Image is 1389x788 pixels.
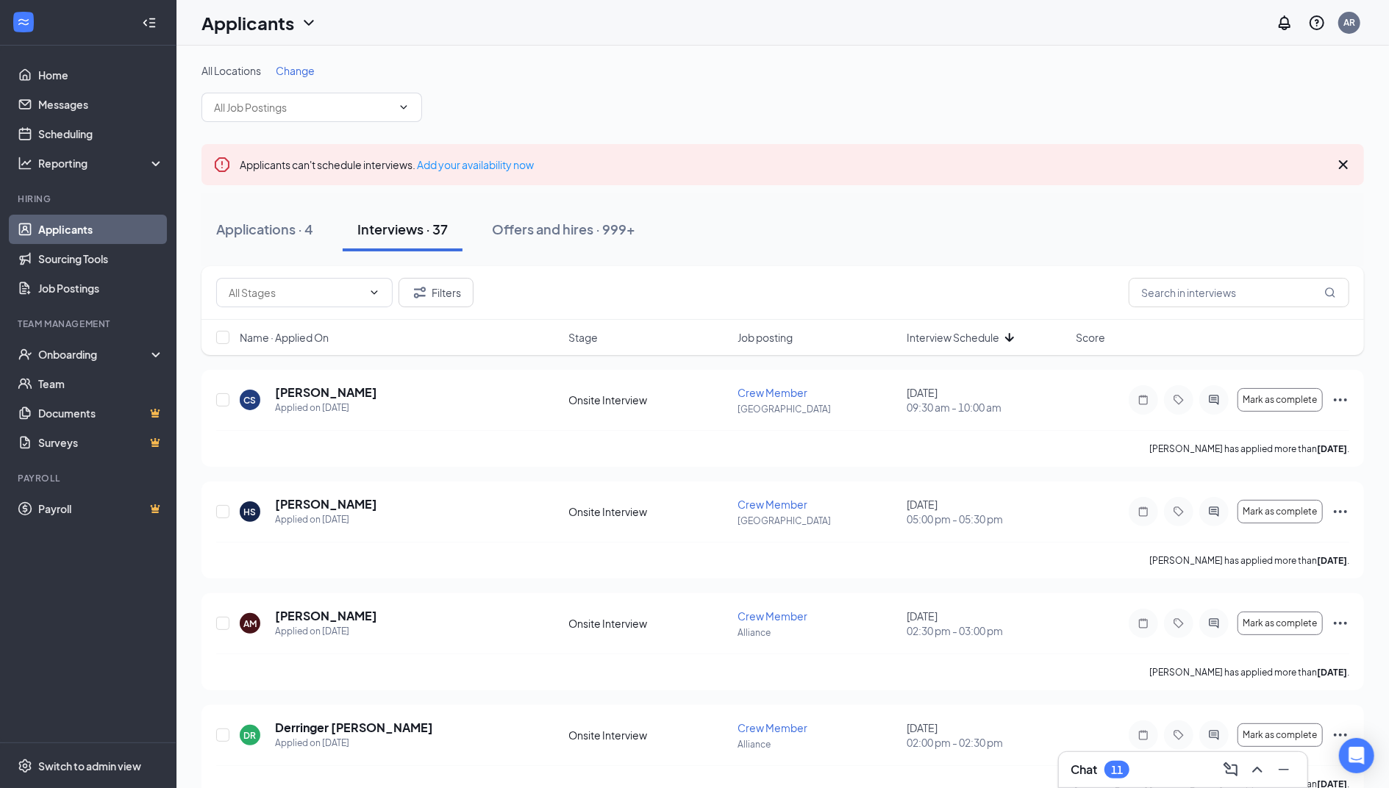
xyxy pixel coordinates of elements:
div: CS [244,394,257,406]
div: Applied on [DATE] [275,401,377,415]
div: Switch to admin view [38,759,141,773]
button: Mark as complete [1238,612,1323,635]
svg: MagnifyingGlass [1324,287,1336,298]
button: Mark as complete [1238,723,1323,747]
p: [PERSON_NAME] has applied more than . [1149,666,1349,678]
span: Crew Member [738,386,807,399]
div: Applied on [DATE] [275,736,433,751]
p: [PERSON_NAME] has applied more than . [1149,554,1349,567]
div: [DATE] [907,385,1067,415]
div: Onboarding [38,347,151,362]
svg: Ellipses [1332,726,1349,744]
p: Alliance [738,738,898,751]
span: Mark as complete [1243,618,1318,628]
a: Applicants [38,215,164,244]
p: Alliance [738,626,898,639]
div: Applied on [DATE] [275,512,377,527]
a: Sourcing Tools [38,244,164,273]
div: Reporting [38,156,165,171]
span: 09:30 am - 10:00 am [907,400,1067,415]
div: [DATE] [907,497,1067,526]
div: [DATE] [907,720,1067,750]
svg: Error [213,156,231,173]
svg: Filter [411,284,429,301]
svg: Ellipses [1332,391,1349,409]
svg: ChevronDown [398,101,410,113]
h3: Chat [1071,762,1097,778]
svg: Note [1135,506,1152,517]
svg: ChevronUp [1249,761,1266,778]
svg: ChevronDown [368,287,380,298]
svg: ActiveChat [1205,506,1223,517]
a: Home [38,60,164,90]
div: 11 [1111,764,1123,776]
span: 02:30 pm - 03:00 pm [907,623,1067,638]
span: Mark as complete [1243,395,1318,405]
span: Mark as complete [1243,506,1318,517]
p: [GEOGRAPHIC_DATA] [738,403,898,415]
svg: Analysis [18,156,32,171]
a: Scheduling [38,119,164,148]
svg: Minimize [1275,761,1293,778]
a: DocumentsCrown [38,398,164,428]
svg: UserCheck [18,347,32,362]
span: Crew Member [738,498,807,511]
div: Applied on [DATE] [275,624,377,639]
input: Search in interviews [1129,278,1349,307]
button: ComposeMessage [1219,758,1243,781]
svg: ChevronDown [300,14,318,32]
input: All Stages [229,284,363,301]
span: Stage [569,330,599,345]
svg: Note [1135,729,1152,741]
div: AM [243,617,257,630]
svg: Cross [1335,156,1352,173]
span: Score [1076,330,1105,345]
button: Mark as complete [1238,500,1323,523]
svg: WorkstreamLogo [16,15,31,29]
svg: ArrowDown [1001,329,1018,346]
div: Interviews · 37 [357,220,448,238]
div: Applications · 4 [216,220,313,238]
span: Mark as complete [1243,730,1318,740]
svg: Tag [1170,729,1188,741]
a: Job Postings [38,273,164,303]
div: Open Intercom Messenger [1339,738,1374,773]
button: Minimize [1272,758,1296,781]
span: 02:00 pm - 02:30 pm [907,735,1067,750]
span: Name · Applied On [240,330,329,345]
svg: Collapse [142,15,157,30]
button: Filter Filters [399,278,474,307]
h5: Derringer [PERSON_NAME] [275,720,433,736]
svg: QuestionInfo [1308,14,1326,32]
b: [DATE] [1317,443,1347,454]
button: Mark as complete [1238,388,1323,412]
div: Team Management [18,318,161,330]
p: [GEOGRAPHIC_DATA] [738,515,898,527]
input: All Job Postings [214,99,392,115]
svg: Tag [1170,394,1188,406]
button: ChevronUp [1246,758,1269,781]
div: Onsite Interview [569,504,729,519]
div: [DATE] [907,609,1067,638]
h5: [PERSON_NAME] [275,496,377,512]
div: HS [244,506,257,518]
svg: Ellipses [1332,503,1349,520]
span: Job posting [738,330,793,345]
svg: ComposeMessage [1222,761,1240,778]
span: Change [276,64,315,77]
svg: Settings [18,759,32,773]
a: SurveysCrown [38,428,164,457]
span: Applicants can't schedule interviews. [240,158,534,171]
div: Onsite Interview [569,728,729,742]
a: Add your availability now [417,158,534,171]
span: Interview Schedule [907,330,999,345]
span: Crew Member [738,721,807,734]
div: AR [1343,16,1355,29]
div: Offers and hires · 999+ [492,220,635,238]
svg: Note [1135,394,1152,406]
h1: Applicants [201,10,294,35]
div: DR [244,729,257,742]
div: Payroll [18,472,161,484]
a: PayrollCrown [38,494,164,523]
h5: [PERSON_NAME] [275,608,377,624]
